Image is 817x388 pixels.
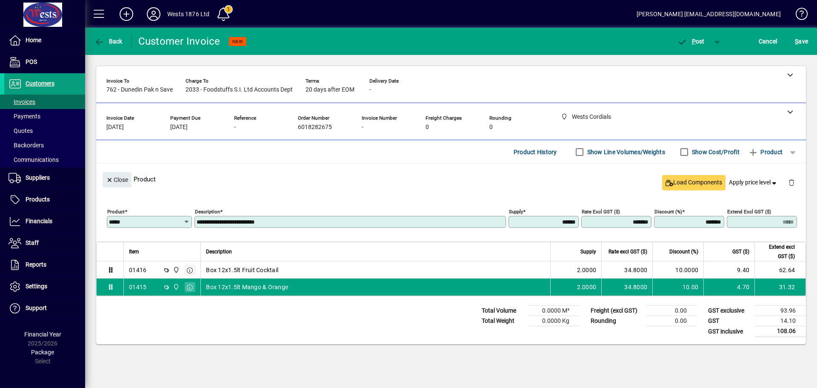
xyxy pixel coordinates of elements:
td: 93.96 [755,306,806,316]
a: Backorders [4,138,85,152]
span: Close [106,173,128,187]
button: Apply price level [726,175,782,190]
td: 9.40 [703,262,754,279]
td: 10.00 [652,279,703,296]
a: Financials [4,211,85,232]
span: 2.0000 [577,283,597,291]
td: 0.00 [646,306,697,316]
a: Home [4,30,85,51]
div: 01416 [129,266,146,274]
span: ost [677,38,705,45]
span: Settings [26,283,47,290]
span: Box 12x1.5lt Fruit Cocktail [206,266,278,274]
app-page-header-button: Close [100,175,134,183]
span: Backorders [9,142,44,149]
span: Apply price level [729,178,778,187]
button: Load Components [662,175,726,190]
button: Close [103,172,131,187]
span: Home [26,37,41,43]
label: Show Line Volumes/Weights [586,148,665,156]
span: GST ($) [732,247,749,256]
span: Products [26,196,50,203]
button: Product History [510,144,560,160]
a: Products [4,189,85,210]
span: Reports [26,261,46,268]
a: Settings [4,276,85,297]
span: - [369,86,371,93]
mat-label: Discount (%) [654,209,682,215]
span: Description [206,247,232,256]
span: [DATE] [170,124,188,131]
span: Item [129,247,139,256]
span: 0 [489,124,493,131]
td: GST inclusive [704,326,755,337]
span: Wests Cordials [171,282,180,292]
button: Post [673,34,709,49]
span: [DATE] [106,124,124,131]
td: 0.00 [646,316,697,326]
td: Freight (excl GST) [586,306,646,316]
span: POS [26,58,37,65]
span: NEW [232,39,243,44]
button: Cancel [757,34,780,49]
span: P [692,38,696,45]
div: Customer Invoice [138,34,220,48]
div: Product [96,164,806,195]
td: 31.32 [754,279,806,296]
a: Reports [4,254,85,276]
span: Package [31,349,54,356]
td: 0.0000 Kg [528,316,580,326]
mat-label: Description [195,209,220,215]
td: Rounding [586,316,646,326]
mat-label: Extend excl GST ($) [727,209,771,215]
span: Box 12x1.5lt Mango & Orange [206,283,288,291]
span: Suppliers [26,174,50,181]
a: POS [4,52,85,73]
td: 62.64 [754,262,806,279]
span: - [234,124,236,131]
span: Financial Year [24,331,61,338]
button: Delete [781,172,802,193]
td: 14.10 [755,316,806,326]
span: Cancel [759,34,777,48]
span: Discount (%) [669,247,698,256]
span: ave [795,34,808,48]
div: Wests 1876 Ltd [167,7,209,21]
td: 10.0000 [652,262,703,279]
span: Rate excl GST ($) [608,247,647,256]
td: Total Weight [477,316,528,326]
a: Support [4,298,85,319]
td: GST exclusive [704,306,755,316]
span: Customers [26,80,54,87]
span: Invoices [9,98,35,105]
a: Communications [4,152,85,167]
span: - [362,124,363,131]
button: Add [113,6,140,22]
span: Product [748,145,783,159]
div: 34.8000 [607,266,647,274]
span: 6018282675 [298,124,332,131]
span: Staff [26,239,39,246]
td: 4.70 [703,279,754,296]
label: Show Cost/Profit [690,148,740,156]
a: Invoices [4,95,85,109]
td: 0.0000 M³ [528,306,580,316]
button: Back [92,34,125,49]
td: Total Volume [477,306,528,316]
span: 2033 - Foodstuffs S.I. Ltd Accounts Dept [186,86,293,93]
td: GST [704,316,755,326]
span: Extend excl GST ($) [760,242,795,261]
div: 34.8000 [607,283,647,291]
app-page-header-button: Delete [781,178,802,186]
span: S [795,38,798,45]
a: Quotes [4,124,85,138]
mat-label: Supply [509,209,523,215]
div: 01415 [129,283,146,291]
span: Wests Cordials [171,265,180,275]
span: Load Components [666,178,722,187]
a: Knowledge Base [789,2,806,29]
td: 108.06 [755,326,806,337]
span: Back [94,38,123,45]
a: Suppliers [4,167,85,189]
mat-label: Product [107,209,125,215]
